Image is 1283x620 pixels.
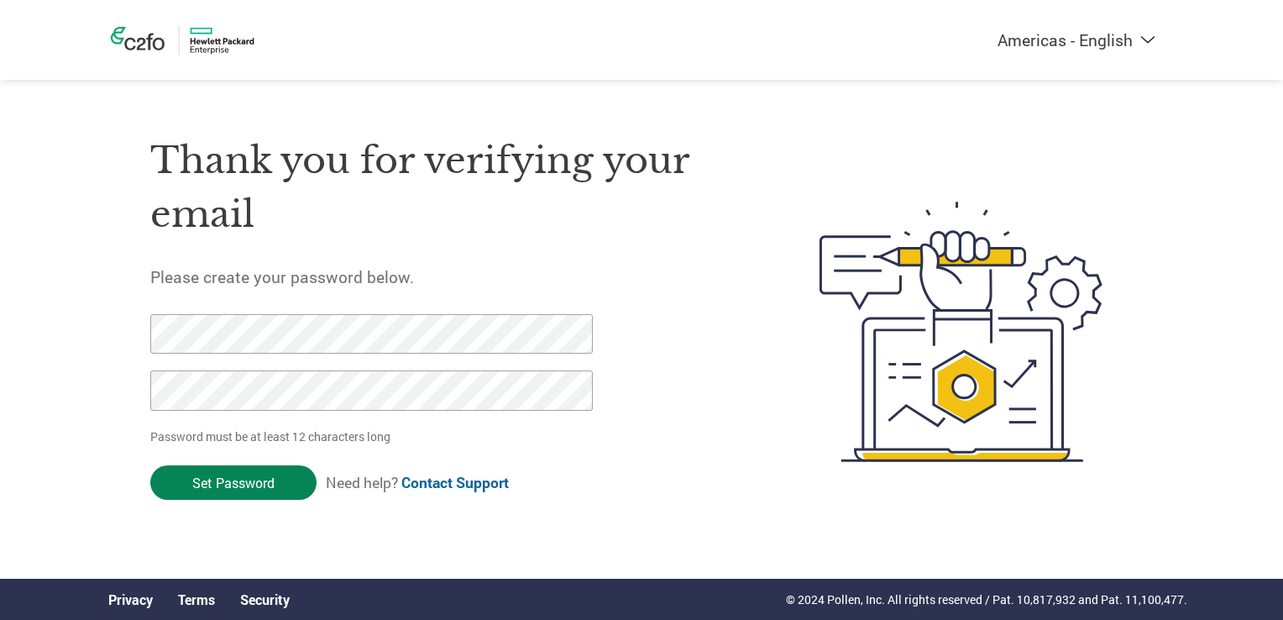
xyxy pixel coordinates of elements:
p: Password must be at least 12 characters long [150,428,599,445]
a: Security [240,591,290,608]
span: Need help? [326,473,509,492]
a: Terms [178,591,215,608]
input: Set Password [150,465,317,500]
h1: Thank you for verifying your email [150,134,740,242]
a: Privacy [108,591,153,608]
p: © 2024 Pollen, Inc. All rights reserved / Pat. 10,817,932 and Pat. 11,100,477. [786,591,1187,608]
img: create-password [789,109,1134,554]
img: HPE [96,17,264,63]
h5: Please create your password below. [150,266,740,287]
a: Contact Support [401,473,509,492]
